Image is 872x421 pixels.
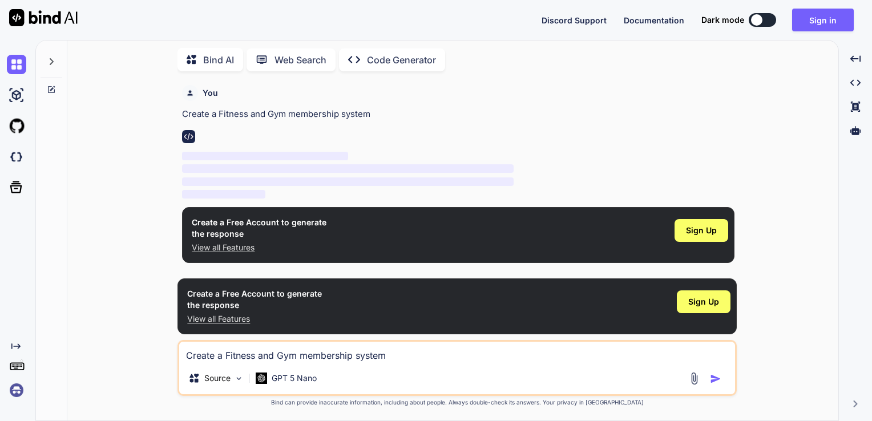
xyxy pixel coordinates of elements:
[187,288,322,311] h1: Create a Free Account to generate the response
[686,225,717,236] span: Sign Up
[192,217,326,240] h1: Create a Free Account to generate the response
[710,373,721,384] img: icon
[203,87,218,99] h6: You
[204,373,231,384] p: Source
[792,9,854,31] button: Sign in
[182,152,348,160] span: ‌
[177,398,737,407] p: Bind can provide inaccurate information, including about people. Always double-check its answers....
[9,9,78,26] img: Bind AI
[274,53,326,67] p: Web Search
[7,116,26,136] img: githubLight
[688,296,719,307] span: Sign Up
[187,313,322,325] p: View all Features
[182,177,514,186] span: ‌
[182,164,514,173] span: ‌
[7,147,26,167] img: darkCloudIdeIcon
[624,14,684,26] button: Documentation
[367,53,436,67] p: Code Generator
[272,373,317,384] p: GPT 5 Nano
[7,86,26,105] img: ai-studio
[203,53,234,67] p: Bind AI
[256,373,267,383] img: GPT 5 Nano
[624,15,684,25] span: Documentation
[7,55,26,74] img: chat
[234,374,244,383] img: Pick Models
[701,14,744,26] span: Dark mode
[688,372,701,385] img: attachment
[542,15,607,25] span: Discord Support
[7,380,26,400] img: signin
[182,108,734,121] p: Create a Fitness and Gym membership system
[192,242,326,253] p: View all Features
[182,190,265,199] span: ‌
[542,14,607,26] button: Discord Support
